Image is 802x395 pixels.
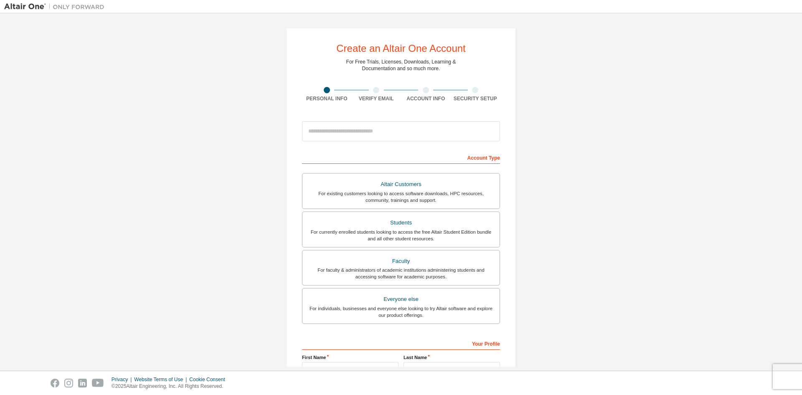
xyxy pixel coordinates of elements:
[64,379,73,387] img: instagram.svg
[302,336,500,350] div: Your Profile
[352,95,401,102] div: Verify Email
[307,178,495,190] div: Altair Customers
[307,305,495,319] div: For individuals, businesses and everyone else looking to try Altair software and explore our prod...
[346,59,456,72] div: For Free Trials, Licenses, Downloads, Learning & Documentation and so much more.
[92,379,104,387] img: youtube.svg
[189,376,230,383] div: Cookie Consent
[401,95,451,102] div: Account Info
[307,267,495,280] div: For faculty & administrators of academic institutions administering students and accessing softwa...
[307,255,495,267] div: Faculty
[4,3,109,11] img: Altair One
[336,43,466,54] div: Create an Altair One Account
[307,190,495,204] div: For existing customers looking to access software downloads, HPC resources, community, trainings ...
[302,150,500,164] div: Account Type
[307,217,495,229] div: Students
[78,379,87,387] img: linkedin.svg
[134,376,189,383] div: Website Terms of Use
[51,379,59,387] img: facebook.svg
[307,229,495,242] div: For currently enrolled students looking to access the free Altair Student Edition bundle and all ...
[302,354,398,361] label: First Name
[404,354,500,361] label: Last Name
[112,376,134,383] div: Privacy
[451,95,500,102] div: Security Setup
[112,383,230,390] p: © 2025 Altair Engineering, Inc. All Rights Reserved.
[302,95,352,102] div: Personal Info
[307,293,495,305] div: Everyone else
